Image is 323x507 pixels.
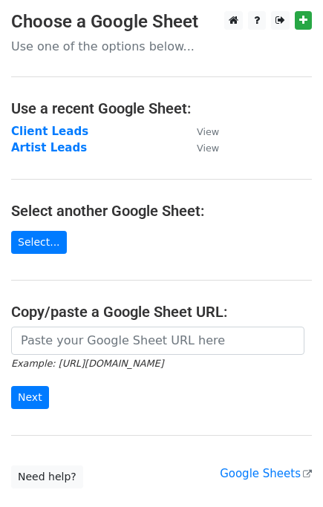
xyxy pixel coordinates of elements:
[11,141,87,154] a: Artist Leads
[11,99,312,117] h4: Use a recent Google Sheet:
[11,327,304,355] input: Paste your Google Sheet URL here
[11,386,49,409] input: Next
[11,125,88,138] a: Client Leads
[11,303,312,321] h4: Copy/paste a Google Sheet URL:
[11,39,312,54] p: Use one of the options below...
[11,358,163,369] small: Example: [URL][DOMAIN_NAME]
[197,126,219,137] small: View
[182,125,219,138] a: View
[11,202,312,220] h4: Select another Google Sheet:
[11,465,83,488] a: Need help?
[197,143,219,154] small: View
[11,231,67,254] a: Select...
[182,141,219,154] a: View
[11,11,312,33] h3: Choose a Google Sheet
[220,467,312,480] a: Google Sheets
